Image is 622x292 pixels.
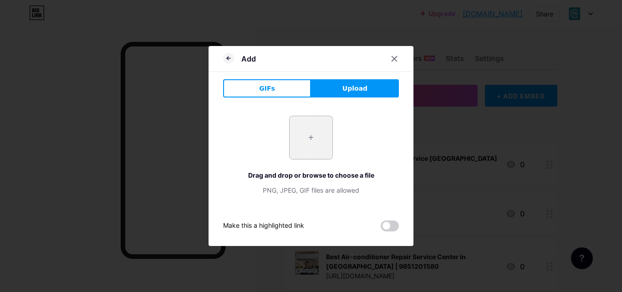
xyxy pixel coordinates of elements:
div: Drag and drop or browse to choose a file [223,170,399,180]
div: Add [241,53,256,64]
span: GIFs [259,84,275,93]
button: GIFs [223,79,311,97]
button: Upload [311,79,399,97]
div: Make this a highlighted link [223,220,304,231]
span: Upload [342,84,367,93]
div: PNG, JPEG, GIF files are allowed [223,185,399,195]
